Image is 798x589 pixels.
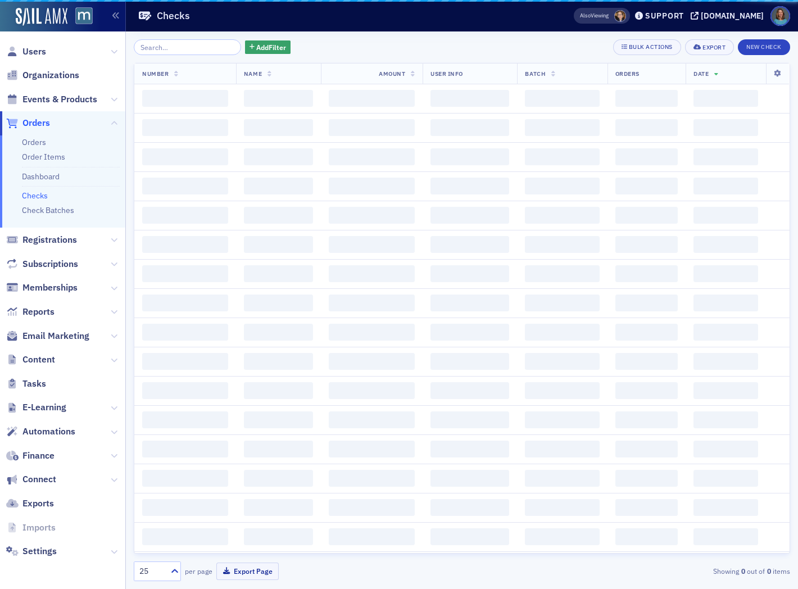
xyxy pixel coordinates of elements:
span: ‌ [430,90,509,107]
span: ‌ [693,441,758,457]
div: Showing out of items [579,566,790,576]
h1: Checks [157,9,190,22]
span: Registrations [22,234,77,246]
a: Imports [6,522,56,534]
span: ‌ [244,441,313,457]
span: ‌ [615,324,678,341]
span: User Info [430,70,463,78]
span: ‌ [693,236,758,253]
div: Status: All Systems Operational [46,255,202,266]
img: SailAMX [16,8,67,26]
span: Add Filter [256,42,286,52]
span: ‌ [525,294,599,311]
a: View Homepage [67,7,93,26]
span: ‌ [525,324,599,341]
span: ‌ [142,148,228,165]
span: Connect [22,473,56,486]
span: ‌ [329,236,415,253]
span: ‌ [615,207,678,224]
a: E-Learning [6,401,66,414]
span: Updated [DATE] 07:26 EDT [46,268,152,277]
button: [DOMAIN_NAME] [691,12,768,20]
div: Send us a messageWe'll be back online in 30 minutes [11,197,214,239]
span: Settings [22,545,57,558]
span: ‌ [142,90,228,107]
div: Bulk Actions [629,44,673,50]
span: ‌ [693,119,758,136]
span: ‌ [430,382,509,399]
span: Help [178,379,196,387]
img: logo [22,21,70,39]
span: ‌ [430,207,509,224]
div: Recent messageProfile image for AidanHi [PERSON_NAME], Can I get a link to the check you are addi... [11,132,214,191]
button: AddFilter [245,40,291,55]
span: ‌ [430,441,509,457]
span: ‌ [142,411,228,428]
span: ‌ [244,148,313,165]
span: ‌ [693,148,758,165]
span: ‌ [693,411,758,428]
span: ‌ [430,294,509,311]
a: Users [6,46,46,58]
div: Export [702,44,726,51]
button: New Check [738,39,790,55]
span: ‌ [244,528,313,545]
span: ‌ [329,265,415,282]
a: Dashboard [22,171,60,182]
span: ‌ [244,324,313,341]
div: Event Creation [23,350,188,361]
span: ‌ [244,236,313,253]
span: ‌ [525,353,599,370]
span: Organizations [22,69,79,81]
span: ‌ [244,178,313,194]
button: Bulk Actions [613,39,681,55]
span: ‌ [142,119,228,136]
span: ‌ [244,470,313,487]
span: ‌ [693,470,758,487]
span: Orders [615,70,640,78]
span: Messages [93,379,132,387]
span: ‌ [525,470,599,487]
div: 25 [139,565,164,577]
span: ‌ [430,411,509,428]
span: ‌ [329,528,415,545]
span: Amount [379,70,405,78]
div: • [DATE] [117,170,149,182]
a: Email Marketing [6,330,89,342]
span: Orders [22,117,50,129]
span: ‌ [244,382,313,399]
span: ‌ [329,353,415,370]
a: Memberships [6,282,78,294]
span: ‌ [430,353,509,370]
img: SailAMX [75,7,93,25]
span: Profile [770,6,790,26]
p: How can we help? [22,99,202,118]
div: Recent message [23,142,202,153]
span: ‌ [615,236,678,253]
span: ‌ [142,207,228,224]
span: Subscriptions [22,258,78,270]
span: ‌ [244,499,313,516]
p: Hi [PERSON_NAME] [22,80,202,99]
span: ‌ [142,470,228,487]
span: ‌ [430,119,509,136]
span: ‌ [244,207,313,224]
span: Events & Products [22,93,97,106]
span: ‌ [693,499,758,516]
strong: 0 [739,566,747,576]
span: ‌ [142,353,228,370]
img: Profile image for Luke [163,18,185,40]
div: Event Creation [16,345,208,366]
span: ‌ [142,382,228,399]
span: ‌ [329,90,415,107]
span: Hi [PERSON_NAME], Can I get a link to the check you are adding? [50,159,307,168]
span: ‌ [244,411,313,428]
span: ‌ [329,207,415,224]
span: ‌ [329,411,415,428]
a: Orders [22,137,46,147]
span: Home [25,379,50,387]
div: Send us a message [23,206,188,218]
span: ‌ [142,324,228,341]
a: Content [6,354,55,366]
label: per page [185,566,212,576]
